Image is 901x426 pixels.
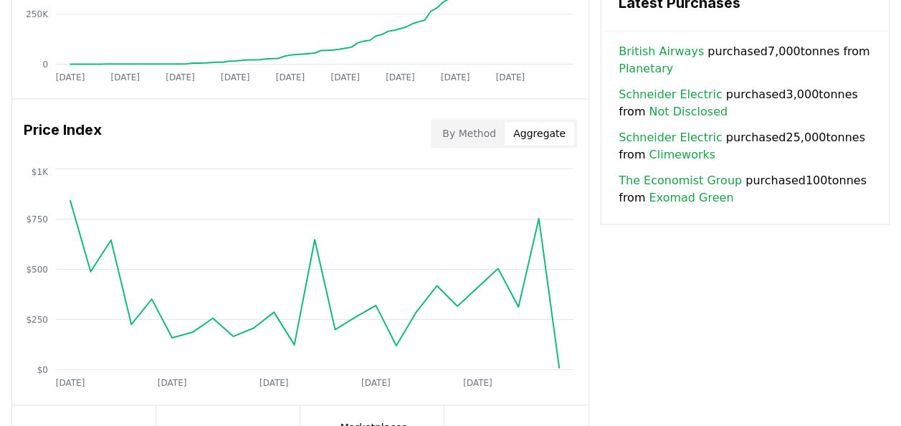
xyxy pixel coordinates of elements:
tspan: [DATE] [110,72,140,82]
a: Exomad Green [649,189,733,207]
span: purchased 25,000 tonnes from [619,129,872,164]
a: British Airways [619,43,704,60]
tspan: $0 [37,364,48,374]
tspan: [DATE] [166,72,195,82]
a: Planetary [619,60,673,77]
a: Not Disclosed [649,103,728,120]
tspan: [DATE] [259,378,289,388]
tspan: [DATE] [56,72,85,82]
a: The Economist Group [619,172,742,189]
tspan: [DATE] [496,72,525,82]
a: Schneider Electric [619,129,722,146]
tspan: 250K [26,9,49,19]
span: purchased 3,000 tonnes from [619,86,872,120]
tspan: $750 [26,214,48,224]
tspan: [DATE] [56,378,85,388]
tspan: 0 [42,59,48,69]
a: Schneider Electric [619,86,722,103]
tspan: [DATE] [386,72,415,82]
span: purchased 100 tonnes from [619,172,872,207]
span: purchased 7,000 tonnes from [619,43,872,77]
h3: Price Index [24,119,102,148]
tspan: [DATE] [330,72,360,82]
tspan: $500 [26,264,48,274]
tspan: [DATE] [441,72,470,82]
button: By Method [434,122,505,145]
tspan: [DATE] [276,72,305,82]
a: Climeworks [649,146,715,164]
tspan: [DATE] [463,378,492,388]
tspan: [DATE] [221,72,250,82]
tspan: [DATE] [158,378,187,388]
tspan: [DATE] [361,378,391,388]
tspan: $1K [32,166,49,176]
button: Aggregate [505,122,574,145]
tspan: $250 [26,314,48,324]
